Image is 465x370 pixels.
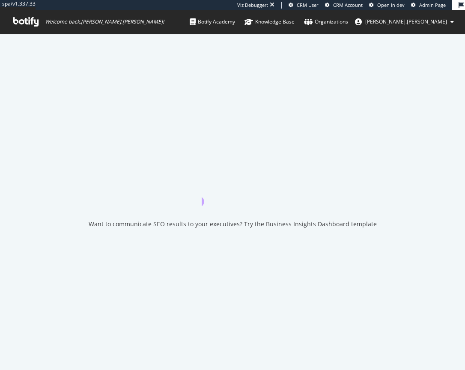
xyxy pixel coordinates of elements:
span: colin.reid [365,18,447,25]
span: CRM User [297,2,319,8]
div: Botify Academy [190,18,235,26]
a: Admin Page [411,2,446,9]
a: Organizations [304,10,348,33]
button: [PERSON_NAME].[PERSON_NAME] [348,15,461,29]
span: Open in dev [377,2,405,8]
div: animation [202,175,263,206]
a: Knowledge Base [244,10,295,33]
a: Botify Academy [190,10,235,33]
div: Viz Debugger: [237,2,268,9]
a: CRM User [289,2,319,9]
a: CRM Account [325,2,363,9]
div: Knowledge Base [244,18,295,26]
div: Organizations [304,18,348,26]
a: Open in dev [369,2,405,9]
span: Welcome back, [PERSON_NAME].[PERSON_NAME] ! [45,18,164,25]
div: Want to communicate SEO results to your executives? Try the Business Insights Dashboard template [89,220,377,228]
span: CRM Account [333,2,363,8]
span: Admin Page [419,2,446,8]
